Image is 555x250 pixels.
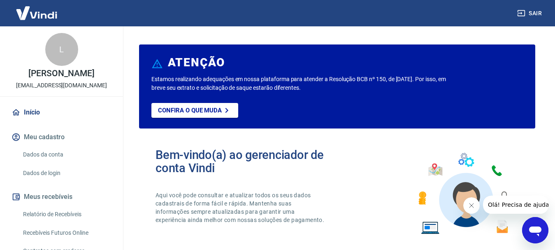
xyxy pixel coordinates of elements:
a: Dados de login [20,165,113,182]
p: [PERSON_NAME] [28,69,94,78]
p: Estamos realizando adequações em nossa plataforma para atender a Resolução BCB nº 150, de [DATE].... [151,75,448,92]
span: Olá! Precisa de ajuda? [5,6,69,12]
a: Relatório de Recebíveis [20,206,113,223]
img: Vindi [10,0,63,26]
iframe: Mensagem da empresa [483,196,548,214]
p: Aqui você pode consultar e atualizar todos os seus dados cadastrais de forma fácil e rápida. Mant... [156,191,326,224]
button: Meus recebíveis [10,188,113,206]
h2: Bem-vindo(a) ao gerenciador de conta Vindi [156,148,337,175]
p: Confira o que muda [158,107,222,114]
a: Confira o que muda [151,103,238,118]
h6: ATENÇÃO [168,58,225,67]
button: Meu cadastro [10,128,113,146]
iframe: Botão para abrir a janela de mensagens [522,217,548,243]
img: Imagem de um avatar masculino com diversos icones exemplificando as funcionalidades do gerenciado... [411,148,519,239]
a: Início [10,103,113,121]
div: L [45,33,78,66]
a: Dados da conta [20,146,113,163]
p: [EMAIL_ADDRESS][DOMAIN_NAME] [16,81,107,90]
a: Recebíveis Futuros Online [20,224,113,241]
button: Sair [516,6,545,21]
iframe: Fechar mensagem [463,197,480,214]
